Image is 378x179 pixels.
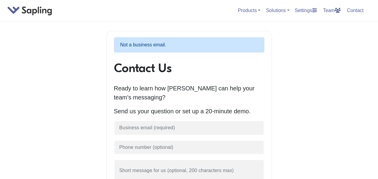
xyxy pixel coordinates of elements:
p: Send us your question or set up a 20-minute demo. [114,107,264,116]
h1: Contact Us [114,61,264,75]
input: Phone number (optional) [114,140,264,155]
p: Not a business email. [114,37,264,52]
a: Products [238,8,260,13]
input: Business email (required) [114,121,264,135]
a: Team [321,5,343,15]
a: Solutions [266,8,290,13]
a: Contact [345,5,366,15]
p: Ready to learn how [PERSON_NAME] can help your team's messaging? [114,84,264,102]
a: Settings [292,5,319,15]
